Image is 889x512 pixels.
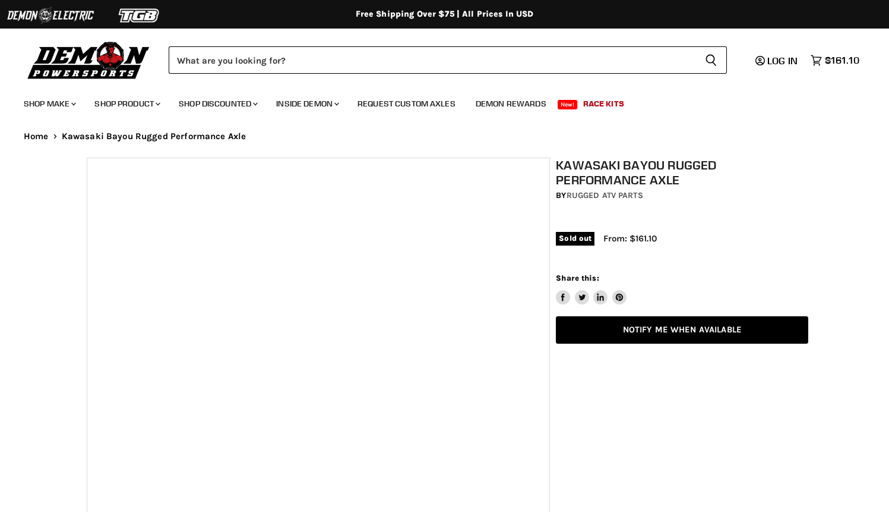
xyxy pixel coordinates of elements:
[267,92,346,116] a: Inside Demon
[349,92,464,116] a: Request Custom Axles
[556,274,599,282] span: Share this:
[24,131,49,142] a: Home
[62,131,246,142] span: Kawasaki Bayou Rugged Performance Axle
[6,4,95,27] img: Demon Electric Logo 2
[556,316,808,344] a: Notify Me When Available
[558,100,578,109] span: New!
[24,39,154,81] img: Demon Powersports
[15,92,83,116] a: Shop Make
[750,55,805,66] a: Log in
[15,87,856,116] ul: Main menu
[825,55,859,66] span: $161.10
[169,46,695,74] input: Search
[86,92,167,116] a: Shop Product
[169,46,727,74] form: Product
[805,52,865,69] a: $161.10
[467,92,555,116] a: Demon Rewards
[695,46,727,74] button: Search
[556,158,808,187] h1: Kawasaki Bayou Rugged Performance Axle
[603,233,657,244] span: From: $161.10
[567,190,643,200] a: Rugged ATV Parts
[95,4,184,27] img: TGB Logo 2
[556,189,808,202] div: by
[574,92,633,116] a: Race Kits
[767,55,798,67] span: Log in
[170,92,265,116] a: Shop Discounted
[556,273,627,304] aside: Share this:
[556,232,594,245] span: Sold out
